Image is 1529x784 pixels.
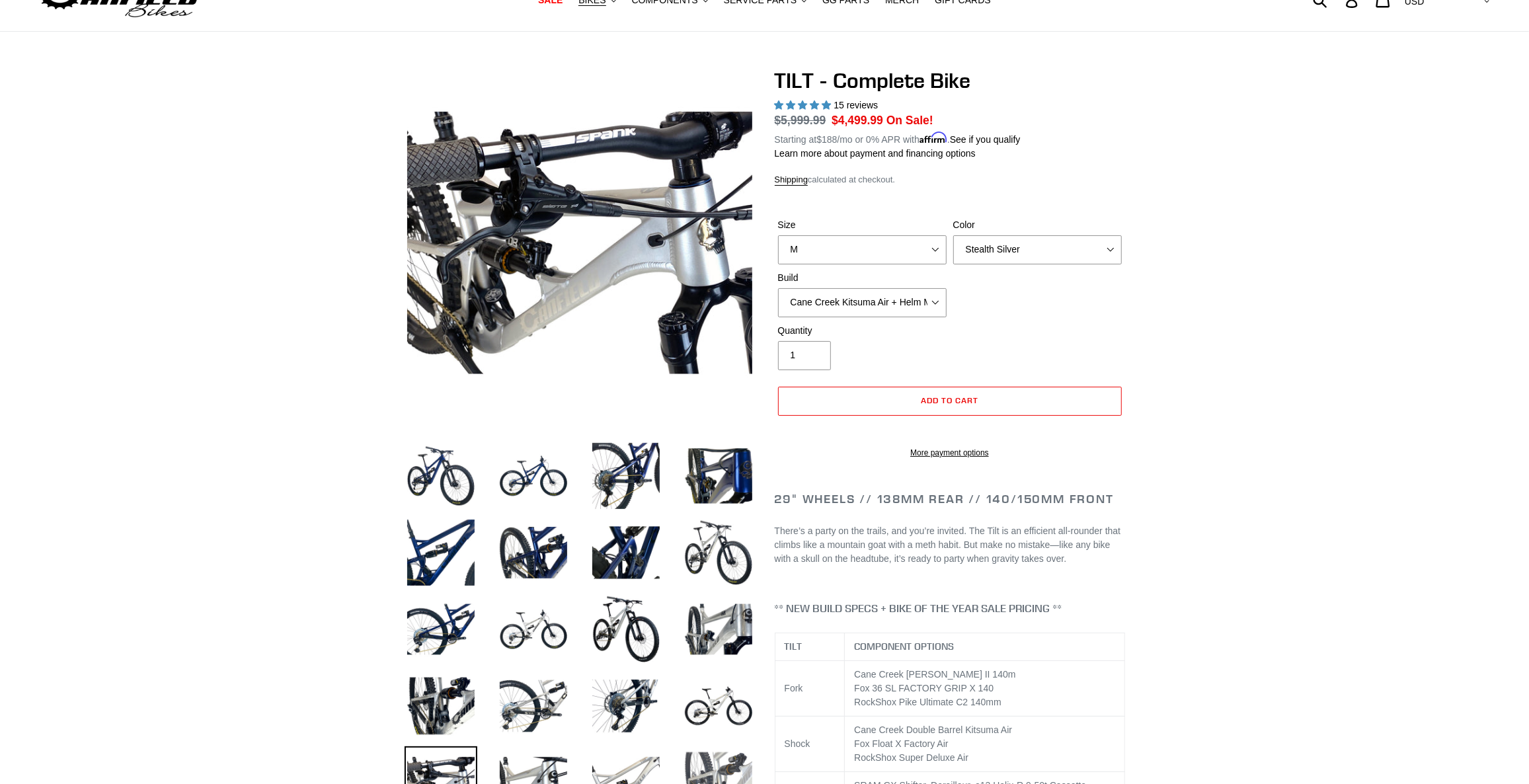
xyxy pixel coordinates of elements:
[950,134,1021,145] a: See if you qualify - Learn more about Affirm Financing (opens in modal)
[775,114,826,127] s: $5,999.99
[590,516,662,589] img: Load image into Gallery viewer, TILT - Complete Bike
[590,593,662,666] img: Load image into Gallery viewer, TILT - Complete Bike
[775,633,845,661] th: TILT
[845,717,1124,772] td: Cane Creek Double Barrel Kitsuma Air Fox Float X Factory Air RockShox Super Deluxe Air
[832,114,883,127] span: $4,499.99
[775,148,976,159] a: Learn more about payment and financing options
[775,68,1125,93] h1: TILT - Complete Bike
[497,593,570,666] img: Load image into Gallery viewer, TILT - Complete Bike
[497,440,570,512] img: Load image into Gallery viewer, TILT - Complete Bike
[775,173,1125,186] div: calculated at checkout.
[775,175,808,186] a: Shipping
[682,670,755,742] img: Load image into Gallery viewer, TILT - Complete Bike
[682,440,755,512] img: Load image into Gallery viewer, TILT - Complete Bike
[778,218,947,232] label: Size
[775,524,1125,566] p: There’s a party on the trails, and you’re invited. The Tilt is an efficient all-rounder that clim...
[816,134,837,145] span: $188
[921,395,978,405] span: Add to cart
[405,593,477,666] img: Load image into Gallery viewer, TILT - Complete Bike
[682,516,755,589] img: Load image into Gallery viewer, TILT - Complete Bike
[834,100,878,110] span: 15 reviews
[845,661,1124,717] td: Cane Creek [PERSON_NAME] II 140m Fox 36 SL FACTORY GRIP X 140 RockShox Pike Ultimate C2 140mm
[775,602,1125,615] h4: ** NEW BUILD SPECS + BIKE OF THE YEAR SALE PRICING **
[405,670,477,742] img: Load image into Gallery viewer, TILT - Complete Bike
[590,670,662,742] img: Load image into Gallery viewer, TILT - Complete Bike
[775,130,1021,147] p: Starting at /mo or 0% APR with .
[845,633,1124,661] th: COMPONENT OPTIONS
[590,440,662,512] img: Load image into Gallery viewer, TILT - Complete Bike
[775,717,845,772] td: Shock
[775,100,834,110] span: 5.00 stars
[778,271,947,285] label: Build
[497,516,570,589] img: Load image into Gallery viewer, TILT - Complete Bike
[775,492,1125,506] h2: 29" Wheels // 138mm Rear // 140/150mm Front
[920,132,947,143] span: Affirm
[778,387,1122,416] button: Add to cart
[778,324,947,338] label: Quantity
[682,593,755,666] img: Load image into Gallery viewer, TILT - Complete Bike
[405,516,477,589] img: Load image into Gallery viewer, TILT - Complete Bike
[953,218,1122,232] label: Color
[775,661,845,717] td: Fork
[886,112,933,129] span: On Sale!
[497,670,570,742] img: Load image into Gallery viewer, TILT - Complete Bike
[778,447,1122,459] a: More payment options
[405,440,477,512] img: Load image into Gallery viewer, TILT - Complete Bike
